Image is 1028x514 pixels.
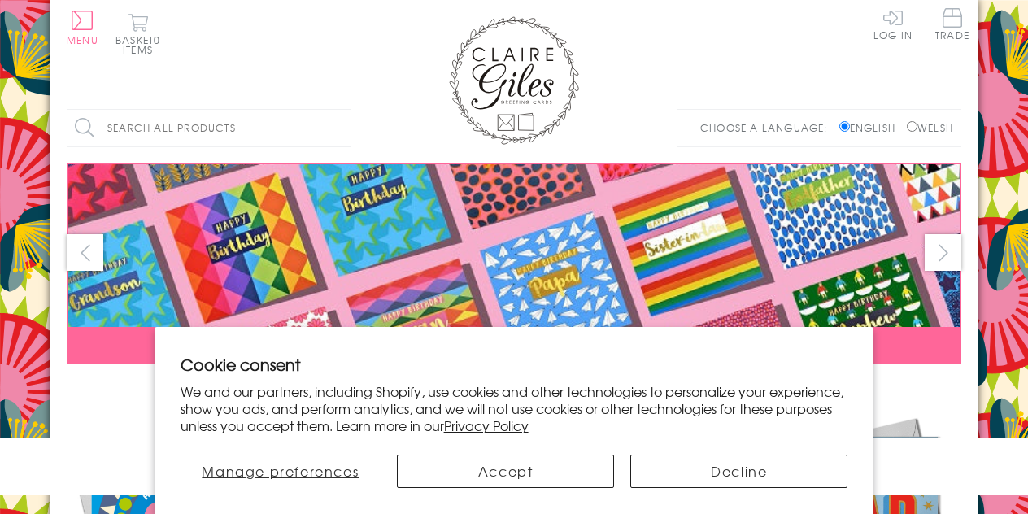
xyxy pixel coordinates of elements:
button: Accept [397,455,614,488]
a: Log In [873,8,913,40]
span: Trade [935,8,969,40]
div: Carousel Pagination [67,376,961,401]
button: Manage preferences [181,455,381,488]
input: Search all products [67,110,351,146]
span: Manage preferences [202,461,359,481]
img: Claire Giles Greetings Cards [449,16,579,145]
button: Decline [630,455,847,488]
input: Search [335,110,351,146]
a: Privacy Policy [444,416,529,435]
a: Trade [935,8,969,43]
button: Basket0 items [115,13,160,54]
button: prev [67,234,103,271]
button: Menu [67,11,98,45]
label: Welsh [907,120,953,135]
p: Choose a language: [700,120,836,135]
input: English [839,121,850,132]
p: We and our partners, including Shopify, use cookies and other technologies to personalize your ex... [181,383,848,433]
span: Menu [67,33,98,47]
input: Welsh [907,121,917,132]
h2: Cookie consent [181,353,848,376]
span: 0 items [123,33,160,57]
button: next [925,234,961,271]
label: English [839,120,904,135]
